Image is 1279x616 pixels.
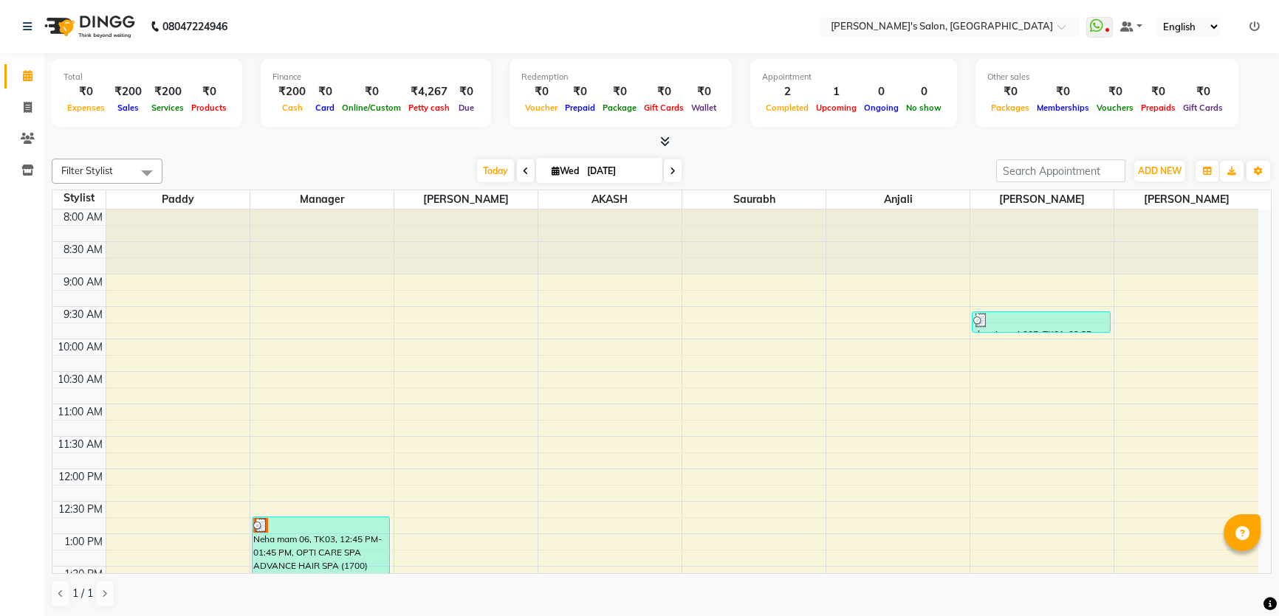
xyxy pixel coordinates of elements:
[561,103,599,113] span: Prepaid
[561,83,599,100] div: ₹0
[250,190,394,209] span: Manager
[599,103,640,113] span: Package
[640,103,687,113] span: Gift Cards
[762,83,812,100] div: 2
[405,103,453,113] span: Petty cash
[599,83,640,100] div: ₹0
[1134,161,1185,181] button: ADD NEW
[312,103,338,113] span: Card
[106,190,250,209] span: Paddy
[64,71,230,83] div: Total
[987,103,1033,113] span: Packages
[64,103,109,113] span: Expenses
[1137,103,1179,113] span: Prepaids
[272,71,479,83] div: Finance
[61,274,106,290] div: 9:00 AM
[55,372,106,387] div: 10:30 AM
[61,242,106,257] div: 8:30 AM
[640,83,687,100] div: ₹0
[55,339,106,355] div: 10:00 AM
[188,103,230,113] span: Products
[987,83,1033,100] div: ₹0
[338,103,405,113] span: Online/Custom
[762,71,945,83] div: Appointment
[1179,103,1227,113] span: Gift Cards
[253,517,389,580] div: Neha mam 06, TK03, 12:45 PM-01:45 PM, OPTI CARE SPA ADVANCE HAIR SPA (1700)
[148,83,188,100] div: ₹200
[1179,83,1227,100] div: ₹0
[61,165,113,176] span: Filter Stylist
[548,165,583,176] span: Wed
[521,83,561,100] div: ₹0
[762,103,812,113] span: Completed
[860,83,902,100] div: 0
[902,83,945,100] div: 0
[860,103,902,113] span: Ongoing
[1114,190,1258,209] span: [PERSON_NAME]
[338,83,405,100] div: ₹0
[52,190,106,206] div: Stylist
[188,83,230,100] div: ₹0
[1033,83,1093,100] div: ₹0
[61,210,106,225] div: 8:00 AM
[1093,83,1137,100] div: ₹0
[1093,103,1137,113] span: Vouchers
[521,103,561,113] span: Voucher
[583,160,656,182] input: 2025-09-03
[148,103,188,113] span: Services
[453,83,479,100] div: ₹0
[72,586,93,601] span: 1 / 1
[394,190,538,209] span: [PERSON_NAME]
[687,83,720,100] div: ₹0
[538,190,682,209] span: AKASH
[973,312,1109,332] div: shaerigar sir007, TK01, 09:35 AM-09:55 AM, CLEAN SHAVE (180)
[278,103,306,113] span: Cash
[970,190,1114,209] span: [PERSON_NAME]
[682,190,826,209] span: Saurabh
[272,83,312,100] div: ₹200
[55,404,106,420] div: 11:00 AM
[312,83,338,100] div: ₹0
[455,103,478,113] span: Due
[826,190,970,209] span: Anjali
[812,83,860,100] div: 1
[1137,83,1179,100] div: ₹0
[477,159,514,182] span: Today
[61,307,106,322] div: 9:30 AM
[162,6,227,47] b: 08047224946
[521,71,720,83] div: Redemption
[38,6,139,47] img: logo
[987,71,1227,83] div: Other sales
[996,159,1125,182] input: Search Appointment
[55,437,106,452] div: 11:30 AM
[114,103,143,113] span: Sales
[405,83,453,100] div: ₹4,267
[64,83,109,100] div: ₹0
[1033,103,1093,113] span: Memberships
[55,469,106,485] div: 12:00 PM
[61,534,106,550] div: 1:00 PM
[687,103,720,113] span: Wallet
[1138,165,1182,176] span: ADD NEW
[55,502,106,517] div: 12:30 PM
[902,103,945,113] span: No show
[109,83,148,100] div: ₹200
[61,567,106,582] div: 1:30 PM
[812,103,860,113] span: Upcoming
